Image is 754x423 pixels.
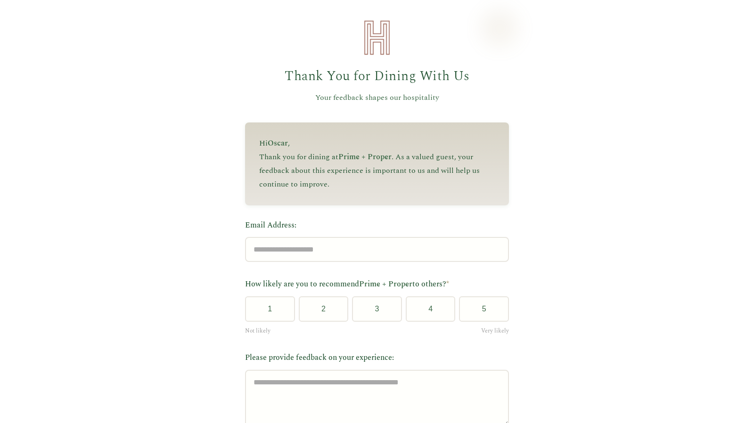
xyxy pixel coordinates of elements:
[245,326,270,335] span: Not likely
[245,296,295,322] button: 1
[352,296,402,322] button: 3
[299,296,349,322] button: 2
[338,151,392,163] span: Prime + Proper
[406,296,456,322] button: 4
[481,326,509,335] span: Very likely
[245,278,509,291] label: How likely are you to recommend to others?
[259,150,495,191] p: Thank you for dining at . As a valued guest, your feedback about this experience is important to ...
[245,92,509,104] p: Your feedback shapes our hospitality
[268,138,288,149] span: Oscar
[358,19,396,57] img: Heirloom Hospitality Logo
[245,352,509,364] label: Please provide feedback on your experience:
[259,137,495,150] p: Hi ,
[359,278,412,290] span: Prime + Proper
[245,220,509,232] label: Email Address:
[459,296,509,322] button: 5
[245,66,509,87] h1: Thank You for Dining With Us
